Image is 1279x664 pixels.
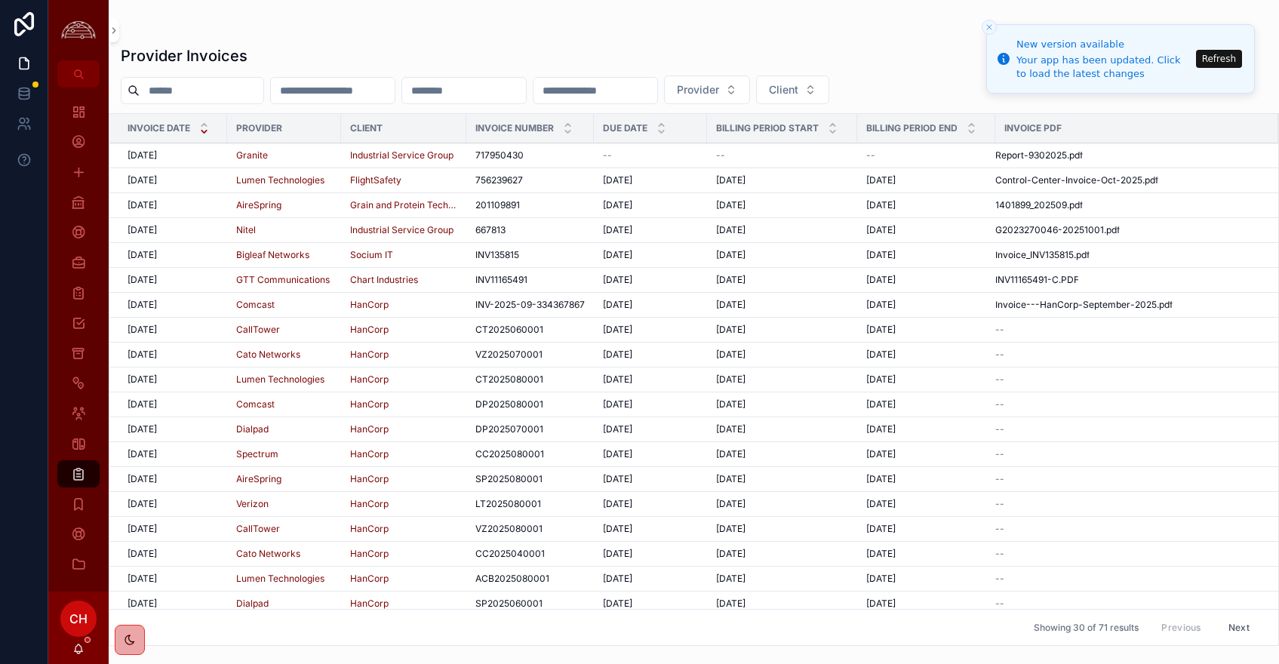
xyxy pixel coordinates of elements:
[236,224,256,236] span: Nitel
[475,398,585,410] a: DP2025080001
[866,249,896,261] span: [DATE]
[475,373,585,386] a: CT2025080001
[716,174,848,186] a: [DATE]
[603,249,698,261] a: [DATE]
[716,349,746,361] span: [DATE]
[603,349,632,361] span: [DATE]
[475,299,585,311] span: INV-2025-09-334367867
[350,299,389,311] a: HanCorp
[128,274,218,286] a: [DATE]
[128,199,157,211] span: [DATE]
[475,274,585,286] a: INV11165491
[236,423,269,435] span: Dialpad
[475,224,506,236] span: 667813
[716,498,746,510] span: [DATE]
[603,224,698,236] a: [DATE]
[236,498,332,510] a: Verizon
[128,448,218,460] a: [DATE]
[128,224,157,236] span: [DATE]
[995,398,1004,410] span: --
[236,249,332,261] a: Bigleaf Networks
[475,199,585,211] a: 201109891
[716,299,848,311] a: [DATE]
[603,149,698,161] a: --
[866,324,896,336] span: [DATE]
[995,299,1260,311] a: Invoice---HanCorp-September-2025.pdf
[128,324,157,336] span: [DATE]
[603,398,698,410] a: [DATE]
[128,349,218,361] a: [DATE]
[236,398,275,410] span: Comcast
[350,174,401,186] a: FlightSafety
[236,274,330,286] span: GTT Communications
[236,249,309,261] span: Bigleaf Networks
[475,249,585,261] a: INV135815
[128,423,157,435] span: [DATE]
[128,149,218,161] a: [DATE]
[716,398,848,410] a: [DATE]
[866,224,896,236] span: [DATE]
[866,423,896,435] span: [DATE]
[475,349,585,361] a: VZ2025070001
[128,249,157,261] span: [DATE]
[603,299,698,311] a: [DATE]
[1104,224,1120,236] span: .pdf
[716,199,746,211] span: [DATE]
[716,423,848,435] a: [DATE]
[236,149,268,161] a: Granite
[866,299,986,311] a: [DATE]
[603,373,698,386] a: [DATE]
[716,423,746,435] span: [DATE]
[866,199,986,211] a: [DATE]
[350,473,389,485] span: HanCorp
[350,523,389,535] a: HanCorp
[236,448,332,460] a: Spectrum
[995,149,1260,161] a: Report-9302025.pdf
[677,82,719,97] span: Provider
[995,199,1260,211] a: 1401899_202509.pdf
[603,324,632,336] span: [DATE]
[475,274,527,286] span: INV11165491
[350,349,389,361] a: HanCorp
[716,523,848,535] a: [DATE]
[128,249,218,261] a: [DATE]
[866,324,986,336] a: [DATE]
[603,349,698,361] a: [DATE]
[350,448,389,460] span: HanCorp
[982,20,997,35] button: Close toast
[1074,249,1090,261] span: .pdf
[603,523,698,535] a: [DATE]
[475,523,585,535] a: VZ2025080001
[995,349,1004,361] span: --
[995,423,1260,435] a: --
[350,498,389,510] a: HanCorp
[603,199,698,211] a: [DATE]
[236,199,332,211] a: AireSpring
[236,398,332,410] a: Comcast
[350,149,457,161] a: Industrial Service Group
[475,349,543,361] span: VZ2025070001
[350,274,418,286] a: Chart Industries
[350,373,389,386] a: HanCorp
[350,199,457,211] a: Grain and Protein Technology
[236,349,300,361] span: Cato Networks
[475,423,543,435] span: DP2025070001
[603,423,632,435] span: [DATE]
[236,174,324,186] span: Lumen Technologies
[475,149,585,161] a: 717950430
[995,349,1260,361] a: --
[350,423,389,435] span: HanCorp
[350,274,457,286] a: Chart Industries
[995,398,1260,410] a: --
[866,473,896,485] span: [DATE]
[866,448,896,460] span: [DATE]
[350,398,457,410] a: HanCorp
[1196,50,1242,68] button: Refresh
[716,349,848,361] a: [DATE]
[128,498,218,510] a: [DATE]
[716,274,848,286] a: [DATE]
[128,373,218,386] a: [DATE]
